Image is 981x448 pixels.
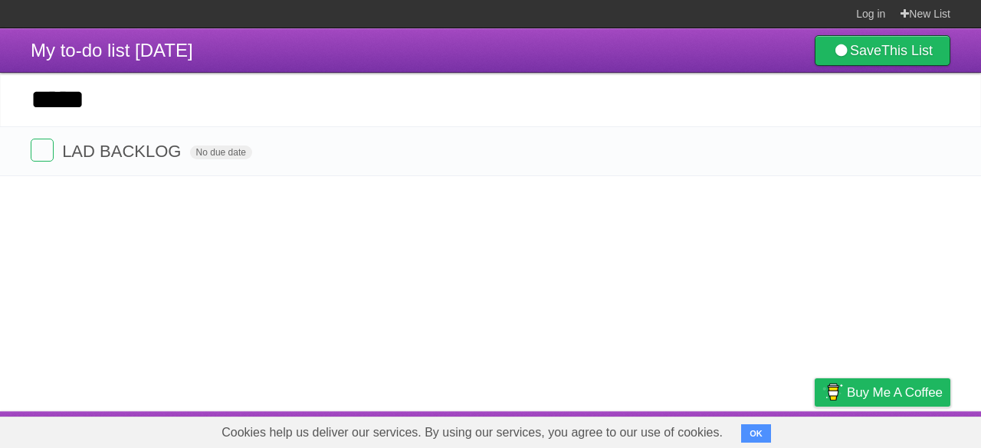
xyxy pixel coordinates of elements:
[741,424,771,443] button: OK
[822,379,843,405] img: Buy me a coffee
[847,379,943,406] span: Buy me a coffee
[611,415,643,444] a: About
[815,35,950,66] a: SaveThis List
[661,415,723,444] a: Developers
[881,43,933,58] b: This List
[31,139,54,162] label: Done
[815,378,950,407] a: Buy me a coffee
[190,146,252,159] span: No due date
[62,142,185,161] span: LAD BACKLOG
[31,40,193,60] span: My to-do list [DATE]
[795,415,835,444] a: Privacy
[743,415,776,444] a: Terms
[854,415,950,444] a: Suggest a feature
[206,417,738,448] span: Cookies help us deliver our services. By using our services, you agree to our use of cookies.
